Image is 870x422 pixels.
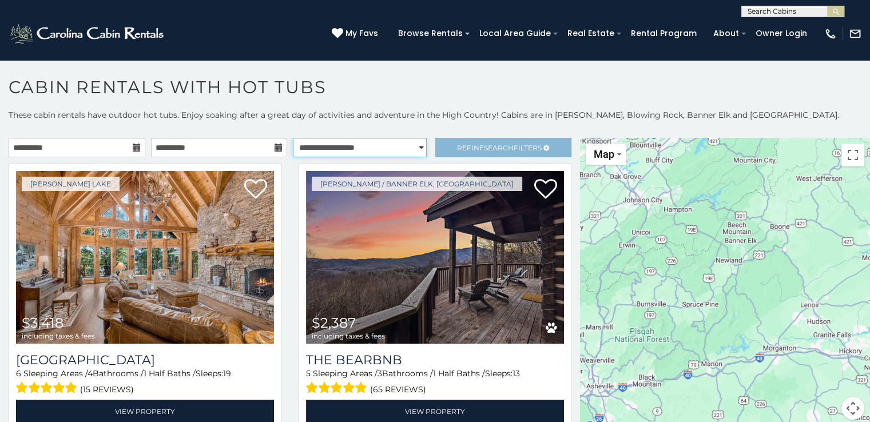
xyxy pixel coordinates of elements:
div: Sleeping Areas / Bathrooms / Sleeps: [306,368,564,397]
a: RefineSearchFilters [435,138,572,157]
img: The Bearbnb [306,171,564,344]
a: [PERSON_NAME] / Banner Elk, [GEOGRAPHIC_DATA] [312,177,522,191]
a: Real Estate [562,25,620,42]
img: Lake Haven Lodge [16,171,274,344]
a: My Favs [332,27,381,40]
span: 13 [513,368,520,379]
div: Sleeping Areas / Bathrooms / Sleeps: [16,368,274,397]
span: My Favs [345,27,378,39]
span: 5 [306,368,311,379]
h3: Lake Haven Lodge [16,352,274,368]
a: [GEOGRAPHIC_DATA] [16,352,274,368]
a: Local Area Guide [474,25,557,42]
a: Rental Program [625,25,702,42]
span: $2,387 [312,314,356,331]
a: Browse Rentals [392,25,468,42]
span: Map [594,148,614,160]
a: Owner Login [750,25,813,42]
a: Lake Haven Lodge $3,418 including taxes & fees [16,171,274,344]
img: phone-regular-white.png [824,27,837,40]
img: mail-regular-white.png [849,27,861,40]
button: Map camera controls [841,397,864,420]
button: Toggle fullscreen view [841,144,864,166]
a: The Bearbnb [306,352,564,368]
img: White-1-2.png [9,22,167,45]
span: 19 [223,368,231,379]
a: Add to favorites [244,178,267,202]
span: 1 Half Baths / [433,368,485,379]
a: The Bearbnb $2,387 including taxes & fees [306,171,564,344]
span: including taxes & fees [22,332,95,340]
a: [PERSON_NAME] Lake [22,177,120,191]
a: Add to favorites [534,178,557,202]
span: Search [484,144,514,152]
span: 1 Half Baths / [144,368,196,379]
span: 6 [16,368,21,379]
span: Refine Filters [457,144,542,152]
span: (15 reviews) [80,382,134,397]
span: $3,418 [22,314,63,331]
span: 3 [378,368,382,379]
a: About [708,25,745,42]
button: Change map style [586,144,626,165]
span: 4 [88,368,93,379]
span: (65 reviews) [370,382,426,397]
span: including taxes & fees [312,332,385,340]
